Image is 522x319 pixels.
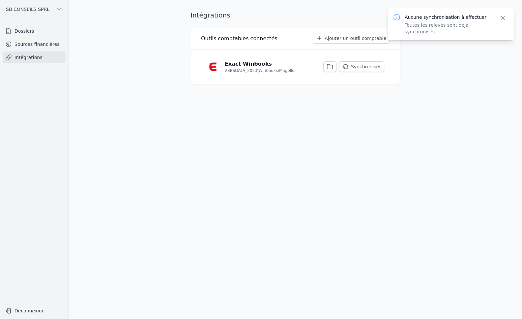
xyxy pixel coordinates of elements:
[6,6,49,13] span: SB CONSEILS SPRL
[3,51,66,63] a: Intégrations
[405,22,492,35] p: Toutes les relevés sont déjà synchronisés
[225,60,272,68] p: Exact Winbooks
[201,55,390,79] a: Exact Winbooks \\SBSDATA_2023\Winbooks\Magello Synchroniser
[225,68,295,73] p: \\SBSDATA_2023\Winbooks\Magello
[3,305,66,316] button: Déconnexion
[3,4,66,15] button: SB CONSEILS SPRL
[190,11,230,20] h1: Intégrations
[3,25,66,37] a: Dossiers
[201,35,277,43] h3: Outils comptables connectés
[3,38,66,50] a: Sources financières
[339,61,384,72] button: Synchroniser
[313,33,390,44] button: Ajouter un outil comptable
[405,14,492,20] p: Aucune synchronisation à effectuer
